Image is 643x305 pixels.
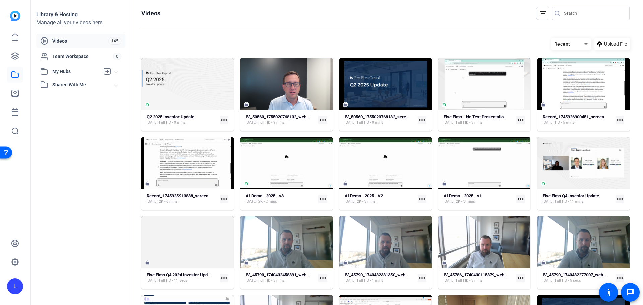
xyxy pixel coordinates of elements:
strong: AI Demo - 2025 - V2 [345,193,383,198]
span: [DATE] [147,278,157,283]
span: My Hubs [52,68,100,75]
strong: Five Elms - No Text Presentation (47522) [444,114,522,119]
a: Five Elms - No Text Presentation (47522)[DATE]Full HD - 3 mins [444,114,514,125]
mat-icon: more_horiz [616,274,624,282]
mat-icon: more_horiz [516,274,525,282]
span: [DATE] [345,278,355,283]
span: [DATE] [246,199,257,204]
span: Full HD - 3 mins [456,278,483,283]
a: Five Elms Q4 Investor Update[DATE]Full HD - 11 mins [543,193,613,204]
span: [DATE] [345,199,355,204]
span: Recent [554,41,570,47]
mat-icon: more_horiz [220,274,228,282]
strong: IV_45790_1740432277007_webcam [543,272,612,277]
a: IV_50560_1755020768132_webcam[DATE]Full HD - 9 mins [246,114,316,125]
a: IV_45790_1740432458891_webcam[DATE]Full HD - 3 mins [246,272,316,283]
strong: AI Demo - 2025 - v1 [444,193,482,198]
span: 2K - 2 mins [258,199,277,204]
a: Record_1745926900451_screen[DATE]HD - 5 mins [543,114,613,125]
a: IV_45786_1740430115379_webcam[DATE]Full HD - 3 mins [444,272,514,283]
span: [DATE] [147,199,157,204]
mat-icon: more_horiz [318,195,327,203]
a: AI Demo - 2025 - v1[DATE]2K - 3 mins [444,193,514,204]
strong: IV_50560_1755020768132_webcam [246,114,315,119]
span: [DATE] [444,199,454,204]
img: blue-gradient.svg [10,11,20,21]
a: IV_45790_1740432277007_webcam[DATE]Full HD - 5 secs [543,272,613,283]
span: Full HD - 9 mins [258,120,285,125]
mat-icon: more_horiz [516,116,525,124]
mat-expansion-panel-header: My Hubs [36,65,125,78]
span: [DATE] [147,120,157,125]
mat-icon: more_horiz [418,195,426,203]
button: Upload File [594,38,630,50]
span: [DATE] [345,120,355,125]
a: AI Demo - 2025 - v3[DATE]2K - 2 mins [246,193,316,204]
strong: IV_45790_1740432331350_webcam [345,272,414,277]
strong: IV_45786_1740430115379_webcam [444,272,513,277]
span: 2K - 6 mins [159,199,178,204]
strong: AI Demo - 2025 - v3 [246,193,284,198]
mat-icon: more_horiz [616,195,624,203]
span: [DATE] [444,278,454,283]
span: [DATE] [246,278,257,283]
a: Q2 2025 Investor Update[DATE]Full HD - 9 mins [147,114,217,125]
span: Full HD - 5 secs [555,278,581,283]
mat-icon: filter_list [539,9,547,17]
span: Shared With Me [52,81,115,88]
mat-icon: more_horiz [418,116,426,124]
span: Videos [52,37,108,44]
span: [DATE] [543,120,553,125]
span: [DATE] [246,120,257,125]
mat-icon: accessibility [604,288,613,296]
span: [DATE] [444,120,454,125]
span: Full HD - 3 mins [258,278,285,283]
a: IV_50560_1755020768132_screen[DATE]Full HD - 9 mins [345,114,415,125]
a: Record_1745925913838_screen[DATE]2K - 6 mins [147,193,217,204]
span: Team Workspace [52,53,113,60]
mat-expansion-panel-header: Shared With Me [36,78,125,91]
div: Library & Hosting [36,11,125,19]
div: L [7,278,23,294]
span: Full HD - 11 secs [159,278,187,283]
span: 145 [108,37,121,45]
span: Full HD - 1 mins [357,278,383,283]
mat-icon: more_horiz [616,116,624,124]
input: Search [564,9,624,17]
strong: Record_1745926900451_screen [543,114,604,119]
strong: Five Elms Q4 Investor Update [543,193,599,198]
mat-icon: more_horiz [516,195,525,203]
span: Upload File [604,41,627,48]
span: Full HD - 9 mins [357,120,383,125]
span: Full HD - 9 mins [159,120,186,125]
strong: Five Elms Q4 2024 Investor Update [147,272,214,277]
span: 0 [113,53,121,60]
span: Full HD - 3 mins [456,120,483,125]
span: 2K - 3 mins [357,199,376,204]
mat-icon: more_horiz [220,195,228,203]
div: Manage all your videos here [36,19,125,27]
span: Full HD - 11 mins [555,199,583,204]
mat-icon: more_horiz [220,116,228,124]
span: [DATE] [543,278,553,283]
span: HD - 5 mins [555,120,574,125]
strong: Q2 2025 Investor Update [147,114,194,119]
mat-icon: message [626,288,634,296]
a: Five Elms Q4 2024 Investor Update[DATE]Full HD - 11 secs [147,272,217,283]
h1: Videos [141,9,160,17]
strong: IV_50560_1755020768132_screen [345,114,411,119]
a: AI Demo - 2025 - V2[DATE]2K - 3 mins [345,193,415,204]
a: IV_45790_1740432331350_webcam[DATE]Full HD - 1 mins [345,272,415,283]
span: 2K - 3 mins [456,199,475,204]
mat-icon: more_horiz [318,274,327,282]
strong: IV_45790_1740432458891_webcam [246,272,315,277]
strong: Record_1745925913838_screen [147,193,208,198]
span: [DATE] [543,199,553,204]
mat-icon: more_horiz [418,274,426,282]
mat-icon: more_horiz [318,116,327,124]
